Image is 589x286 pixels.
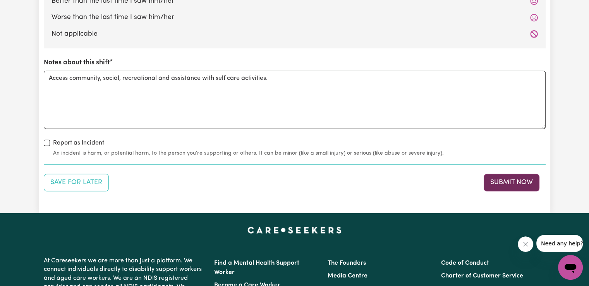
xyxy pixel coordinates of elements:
a: Code of Conduct [441,260,489,266]
label: Notes about this shift [44,58,110,68]
iframe: Close message [518,236,533,252]
span: Need any help? [5,5,47,12]
button: Submit your job report [484,174,539,191]
label: Report as Incident [53,138,104,148]
a: The Founders [328,260,366,266]
a: Find a Mental Health Support Worker [214,260,299,276]
button: Save your job report [44,174,109,191]
a: Careseekers home page [247,227,342,233]
a: Media Centre [328,273,367,279]
small: An incident is harm, or potential harm, to the person you're supporting or others. It can be mino... [53,149,546,157]
a: Charter of Customer Service [441,273,523,279]
label: Not applicable [52,29,538,39]
textarea: Access community, social, recreational and assistance with self care activities. [44,71,546,129]
label: Worse than the last time I saw him/her [52,12,538,22]
iframe: Message from company [536,235,583,252]
iframe: Button to launch messaging window [558,255,583,280]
